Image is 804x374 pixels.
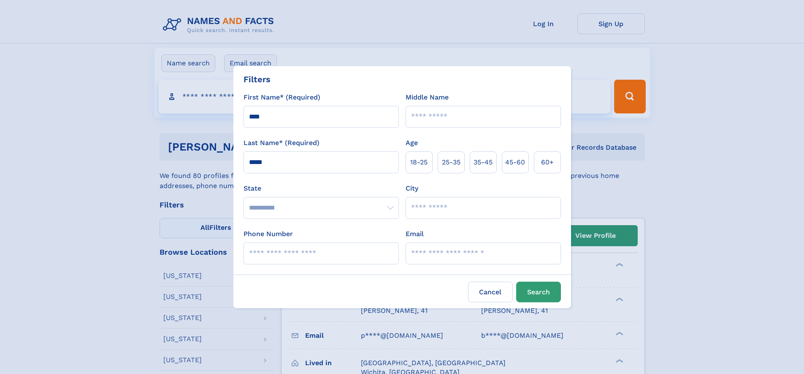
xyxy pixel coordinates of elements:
[541,157,554,167] span: 60+
[244,183,399,194] label: State
[244,92,320,102] label: First Name* (Required)
[244,229,293,239] label: Phone Number
[244,138,319,148] label: Last Name* (Required)
[406,183,418,194] label: City
[244,73,271,86] div: Filters
[516,282,561,302] button: Search
[406,92,449,102] label: Middle Name
[406,229,424,239] label: Email
[442,157,460,167] span: 25‑35
[505,157,525,167] span: 45‑60
[406,138,418,148] label: Age
[468,282,513,302] label: Cancel
[474,157,493,167] span: 35‑45
[410,157,428,167] span: 18‑25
